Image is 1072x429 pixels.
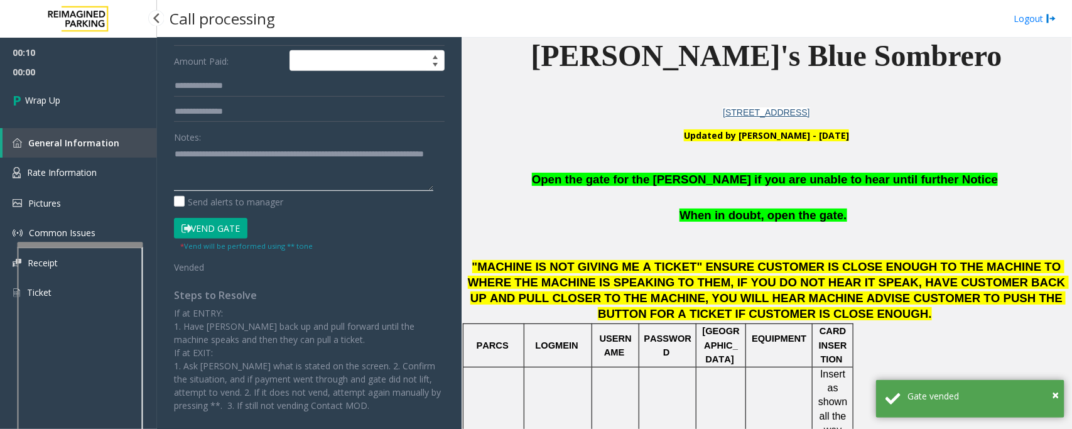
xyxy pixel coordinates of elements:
span: Common Issues [29,227,95,239]
span: Wrap Up [25,94,60,107]
small: Vend will be performed using ** tone [180,241,313,251]
span: Rate Information [27,166,97,178]
span: [GEOGRAPHIC_DATA] [703,326,740,364]
span: × [1052,386,1059,403]
span: Pictures [28,197,61,209]
span: Decrease value [426,61,444,71]
span: LOGMEIN [536,340,578,350]
img: logout [1046,12,1056,25]
img: 'icon' [13,138,22,148]
span: When in doubt, open the gate. [679,209,847,222]
span: Vended [174,261,204,273]
b: Updated by [PERSON_NAME] - [DATE] [684,129,849,141]
span: PARCS [477,340,509,350]
label: Notes: [174,126,201,144]
span: USERNAME [600,334,632,357]
label: Amount Paid: [171,50,286,72]
p: 1. Have [PERSON_NAME] back up and pull forward until the machine speaks and then they can pull a ... [174,320,445,346]
span: "MACHINE IS NOT GIVING ME A TICKET" ENSURE CUSTOMER IS CLOSE ENOUGH TO THE MACHINE TO WHERE THE M... [468,260,1069,320]
span: Increase value [426,51,444,61]
span: PASSWORD [644,334,691,357]
button: Vend Gate [174,218,247,239]
img: 'icon' [13,167,21,178]
span: CARD INSERTION [819,326,849,364]
h3: Call processing [163,3,281,34]
p: If at ENTRY: [174,307,445,320]
img: 'icon' [13,228,23,238]
img: 'icon' [13,287,21,298]
span: General Information [28,137,119,149]
span: [PERSON_NAME]'s Blue Sombrero [531,39,1002,72]
h4: Steps to Resolve [174,290,445,301]
p: If at EXIT: [174,346,445,359]
label: Send alerts to manager [174,195,283,209]
span: EQUIPMENT [752,334,806,344]
a: General Information [3,128,157,158]
span: Open the gate for the [PERSON_NAME] if you are unable to hear until further Notice [532,173,998,186]
img: 'icon' [13,259,21,267]
a: [STREET_ADDRESS] [723,107,809,117]
button: Close [1052,386,1059,405]
img: 'icon' [13,199,22,207]
div: Gate vended [907,389,1055,403]
a: Logout [1014,12,1056,25]
p: 1. Ask [PERSON_NAME] what is stated on the screen. 2. Confirm the situation, and if payment went ... [174,359,445,412]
